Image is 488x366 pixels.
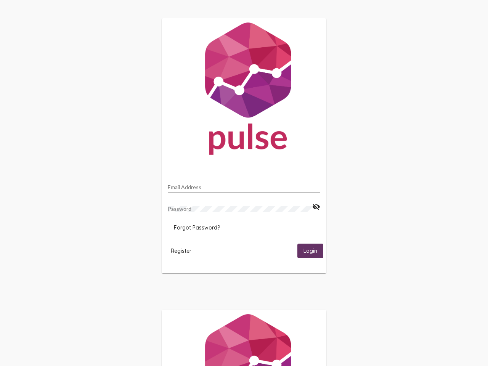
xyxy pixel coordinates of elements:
button: Register [165,244,197,258]
span: Login [303,248,317,255]
button: Login [297,244,323,258]
img: Pulse For Good Logo [162,18,326,162]
mat-icon: visibility_off [312,202,320,212]
span: Forgot Password? [174,224,220,231]
button: Forgot Password? [168,221,226,234]
span: Register [171,247,191,254]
